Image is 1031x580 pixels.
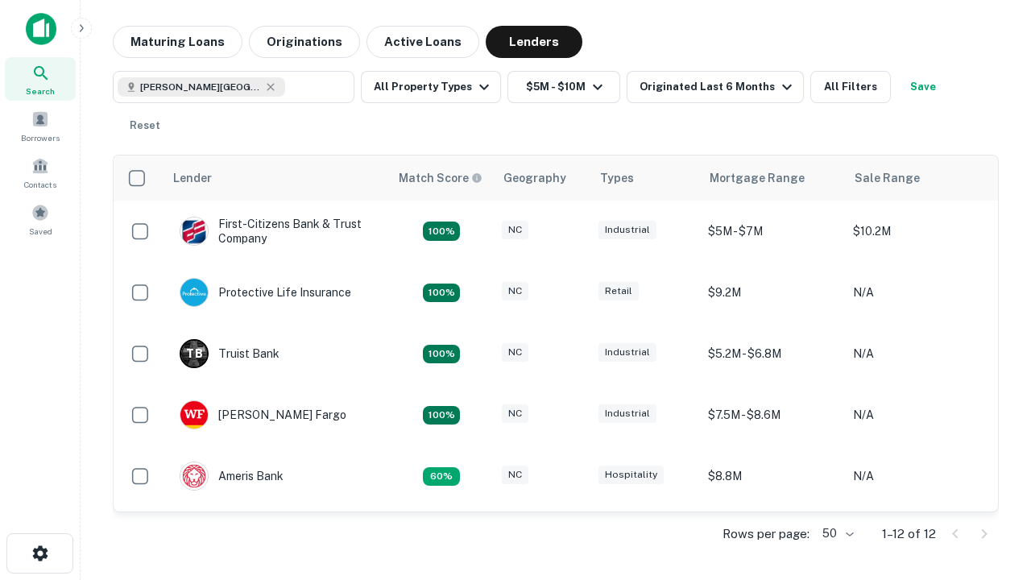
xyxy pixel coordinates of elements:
[26,85,55,97] span: Search
[700,445,845,507] td: $8.8M
[24,178,56,191] span: Contacts
[486,26,582,58] button: Lenders
[423,284,460,303] div: Matching Properties: 2, hasApolloMatch: undefined
[180,339,279,368] div: Truist Bank
[5,57,76,101] a: Search
[423,222,460,241] div: Matching Properties: 2, hasApolloMatch: undefined
[845,155,990,201] th: Sale Range
[598,282,639,300] div: Retail
[627,71,804,103] button: Originated Last 6 Months
[855,168,920,188] div: Sale Range
[164,155,389,201] th: Lender
[366,26,479,58] button: Active Loans
[5,197,76,241] a: Saved
[845,445,990,507] td: N/A
[494,155,590,201] th: Geography
[502,404,528,423] div: NC
[180,278,351,307] div: Protective Life Insurance
[186,346,202,362] p: T B
[119,110,171,142] button: Reset
[389,155,494,201] th: Capitalize uses an advanced AI algorithm to match your search with the best lender. The match sco...
[897,71,949,103] button: Save your search to get updates of matches that match your search criteria.
[882,524,936,544] p: 1–12 of 12
[845,201,990,262] td: $10.2M
[598,221,656,239] div: Industrial
[640,77,797,97] div: Originated Last 6 Months
[723,524,809,544] p: Rows per page:
[5,104,76,147] a: Borrowers
[180,279,208,306] img: picture
[503,168,566,188] div: Geography
[700,155,845,201] th: Mortgage Range
[845,262,990,323] td: N/A
[399,169,479,187] h6: Match Score
[29,225,52,238] span: Saved
[845,507,990,568] td: N/A
[502,466,528,484] div: NC
[173,168,212,188] div: Lender
[180,217,373,246] div: First-citizens Bank & Trust Company
[700,323,845,384] td: $5.2M - $6.8M
[950,400,1031,477] iframe: Chat Widget
[361,71,501,103] button: All Property Types
[26,13,56,45] img: capitalize-icon.png
[21,131,60,144] span: Borrowers
[598,404,656,423] div: Industrial
[502,343,528,362] div: NC
[180,462,208,490] img: picture
[810,71,891,103] button: All Filters
[502,221,528,239] div: NC
[399,169,482,187] div: Capitalize uses an advanced AI algorithm to match your search with the best lender. The match sco...
[845,384,990,445] td: N/A
[113,26,242,58] button: Maturing Loans
[180,217,208,245] img: picture
[180,401,208,429] img: picture
[598,343,656,362] div: Industrial
[600,168,634,188] div: Types
[700,262,845,323] td: $9.2M
[423,467,460,487] div: Matching Properties: 1, hasApolloMatch: undefined
[249,26,360,58] button: Originations
[845,323,990,384] td: N/A
[590,155,700,201] th: Types
[710,168,805,188] div: Mortgage Range
[502,282,528,300] div: NC
[5,151,76,194] a: Contacts
[700,507,845,568] td: $9.2M
[816,522,856,545] div: 50
[700,201,845,262] td: $5M - $7M
[180,400,346,429] div: [PERSON_NAME] Fargo
[180,462,284,491] div: Ameris Bank
[423,345,460,364] div: Matching Properties: 3, hasApolloMatch: undefined
[700,384,845,445] td: $7.5M - $8.6M
[598,466,664,484] div: Hospitality
[140,80,261,94] span: [PERSON_NAME][GEOGRAPHIC_DATA], [GEOGRAPHIC_DATA]
[507,71,620,103] button: $5M - $10M
[423,406,460,425] div: Matching Properties: 2, hasApolloMatch: undefined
